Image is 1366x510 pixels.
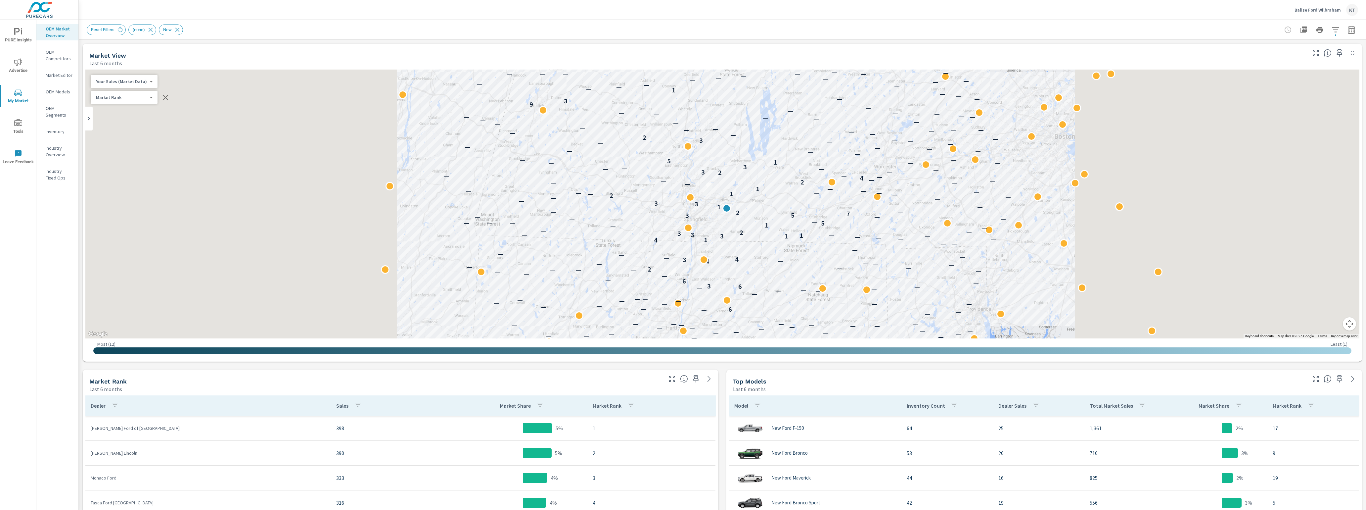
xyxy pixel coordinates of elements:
p: — [970,113,976,121]
p: — [916,195,922,203]
span: Advertise [2,58,34,75]
p: — [850,322,856,330]
p: — [522,231,527,239]
p: — [634,295,640,303]
p: — [875,144,880,152]
p: — [683,126,689,134]
p: 2 [648,265,651,273]
p: — [808,321,814,329]
p: 4 [860,174,863,182]
p: 2 [740,229,743,236]
p: — [808,148,813,156]
p: — [874,322,880,330]
p: — [495,120,500,127]
p: 1 [717,203,721,211]
p: 3 [701,168,705,176]
p: — [966,300,972,308]
p: OEM Market Overview [46,25,73,39]
p: — [854,233,860,241]
p: — [716,74,721,81]
p: — [713,125,718,133]
p: — [865,199,871,207]
p: — [955,92,961,100]
p: 2 [643,133,646,141]
p: — [498,250,504,258]
p: Inventory [46,128,73,135]
p: — [837,95,842,103]
p: — [927,145,933,153]
p: — [877,173,882,181]
p: — [551,178,556,186]
p: — [819,165,825,173]
p: — [641,305,646,313]
p: — [587,190,593,198]
div: New [159,25,183,35]
p: — [690,76,696,84]
p: Market Rank [96,94,147,100]
p: — [871,284,877,292]
p: — [898,234,904,242]
p: — [974,188,979,196]
p: — [662,272,667,280]
p: — [947,140,953,148]
p: 5 [667,157,671,165]
p: — [925,232,931,240]
a: Open this area in Google Maps (opens a new window) [87,330,109,338]
p: — [541,227,546,234]
p: — [697,283,702,291]
button: Keyboard shortcuts [1245,334,1274,338]
p: — [933,78,938,86]
p: — [959,112,964,120]
p: — [580,124,585,131]
p: — [596,302,602,310]
p: — [673,119,679,127]
p: — [990,234,996,242]
div: OEM Segments [36,103,78,120]
p: 9 [529,100,533,108]
p: — [975,147,981,155]
p: — [551,194,556,202]
button: Apply Filters [1329,23,1342,36]
p: — [494,64,500,72]
p: — [789,323,795,331]
p: — [940,90,945,98]
p: — [476,153,481,161]
p: — [465,143,471,151]
p: — [495,268,500,276]
p: — [778,320,784,328]
p: — [642,295,648,303]
a: See more details in report [704,374,714,384]
p: — [973,279,979,286]
div: KT [1346,4,1358,16]
p: — [892,190,898,198]
p: 2 [736,209,740,217]
p: — [621,164,627,172]
h5: Market View [89,52,126,59]
div: nav menu [0,20,36,172]
p: 1 [784,232,788,240]
p: — [701,306,707,314]
p: — [1000,215,1006,223]
p: — [898,208,903,216]
p: — [596,260,602,268]
p: — [829,230,834,238]
p: — [712,317,718,325]
p: — [512,321,518,329]
p: 1 [730,190,733,198]
button: Minimize Widget [1347,48,1358,58]
p: — [874,213,880,221]
p: — [685,180,690,188]
span: Save this to your personalized report [1334,48,1345,58]
p: — [662,300,667,308]
p: — [598,139,603,147]
p: — [925,63,931,71]
p: — [619,251,624,259]
span: Reset Filters [87,27,118,32]
p: 6 [738,282,742,290]
div: Your Sales (Market Data) [91,78,152,85]
p: — [953,202,959,210]
p: — [852,246,858,254]
p: — [539,70,545,77]
p: — [679,321,684,329]
p: — [872,300,877,308]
